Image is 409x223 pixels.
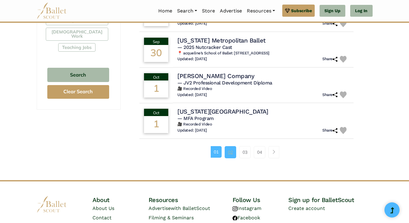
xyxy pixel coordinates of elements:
h4: [US_STATE][GEOGRAPHIC_DATA] [177,108,268,115]
a: Advertisewith BalletScout [149,205,210,211]
h4: Resources [149,196,233,204]
nav: Page navigation example [211,146,283,158]
a: 02 [225,146,236,158]
h6: 🎥 Recorded Video [177,86,349,91]
div: 1 [144,81,168,98]
h4: [US_STATE] Metropolitan Ballet [177,36,266,44]
div: Sep [144,38,168,45]
h4: Follow Us [233,196,289,204]
img: instagram logo [233,206,237,211]
a: Contact [92,215,112,221]
img: logo [37,196,67,213]
h6: 🎥 Recorded Video [177,122,349,127]
h6: Updated: [DATE] [177,128,207,133]
a: Subscribe [282,5,315,17]
h4: Sign up for BalletScout [288,196,372,204]
span: with BalletScout [171,205,210,211]
div: Oct [144,73,168,81]
img: facebook logo [233,216,237,221]
a: Create account [288,205,325,211]
a: Sign Up [320,5,345,17]
h4: [PERSON_NAME] Company [177,72,254,80]
div: 30 [144,45,168,62]
h6: Updated: [DATE] [177,92,207,98]
h6: Share [322,128,337,133]
h6: Share [322,21,337,26]
a: 03 [239,146,251,158]
div: Oct [144,109,168,116]
a: 04 [254,146,265,158]
a: Resources [244,5,277,17]
h6: Share [322,92,337,98]
h6: Updated: [DATE] [177,21,207,26]
span: — 2025 Nutcracker Cast [177,44,232,50]
h6: Share [322,57,337,62]
a: Facebook [233,215,260,221]
a: Store [199,5,217,17]
span: — MFA Program [177,115,214,121]
h6: Updated: [DATE] [177,57,207,62]
a: Instagram [233,205,261,211]
a: Home [156,5,175,17]
a: Search [175,5,199,17]
button: Search [47,68,109,82]
span: — JV2 Professional Development Diploma [177,80,272,86]
a: Log In [350,5,372,17]
a: 01 [211,146,222,158]
span: Subscribe [291,7,312,14]
h4: About [92,196,149,204]
img: gem.svg [285,7,290,14]
h6: 📍 acqueline’s School of Ballet [STREET_ADDRESS] [177,51,349,56]
a: About Us [92,205,114,211]
a: Filming & Seminars [149,215,194,221]
a: Advertise [217,5,244,17]
button: Clear Search [47,85,109,99]
div: 1 [144,116,168,133]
